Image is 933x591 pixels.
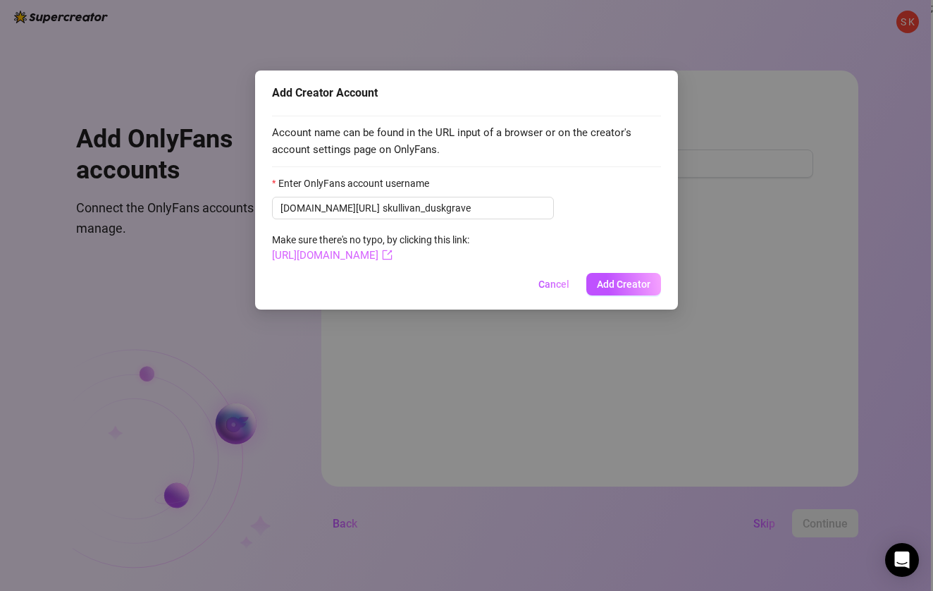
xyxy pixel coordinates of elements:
a: [URL][DOMAIN_NAME]export [272,249,393,262]
span: [DOMAIN_NAME][URL] [280,200,380,216]
div: Open Intercom Messenger [885,543,919,577]
span: Cancel [538,279,569,290]
span: Account name can be found in the URL input of a browser or on the creator's account settings page... [272,125,661,158]
span: export [382,250,393,260]
label: Enter OnlyFans account username [272,176,438,191]
div: Add Creator Account [272,85,661,102]
span: Add Creator [597,279,650,290]
span: Make sure there's no typo, by clicking this link: [272,234,469,261]
button: Cancel [527,273,581,295]
button: Add Creator [586,273,661,295]
input: Enter OnlyFans account username [383,200,545,216]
